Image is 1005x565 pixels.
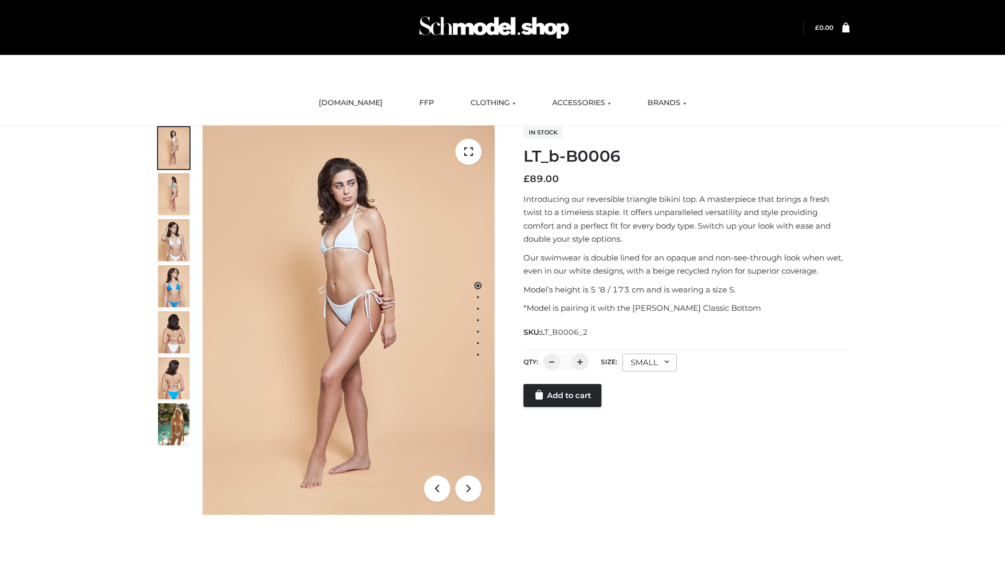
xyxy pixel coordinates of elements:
[815,24,833,31] a: £0.00
[523,147,850,166] h1: LT_b-B0006
[158,265,189,307] img: ArielClassicBikiniTop_CloudNine_AzureSky_OW114ECO_4-scaled.jpg
[463,92,523,115] a: CLOTHING
[523,126,563,139] span: In stock
[523,283,850,297] p: Model’s height is 5 ‘8 / 173 cm and is wearing a size S.
[523,173,559,185] bdi: 89.00
[523,301,850,315] p: *Model is pairing it with the [PERSON_NAME] Classic Bottom
[158,127,189,169] img: ArielClassicBikiniTop_CloudNine_AzureSky_OW114ECO_1-scaled.jpg
[544,92,619,115] a: ACCESSORIES
[158,403,189,445] img: Arieltop_CloudNine_AzureSky2.jpg
[541,327,588,337] span: LT_B0006_2
[601,358,617,366] label: Size:
[523,326,589,338] span: SKU:
[416,7,573,48] img: Schmodel Admin 964
[523,193,850,246] p: Introducing our reversible triangle bikini top. A masterpiece that brings a fresh twist to a time...
[815,24,833,31] bdi: 0.00
[158,219,189,261] img: ArielClassicBikiniTop_CloudNine_AzureSky_OW114ECO_3-scaled.jpg
[640,92,694,115] a: BRANDS
[523,384,601,407] a: Add to cart
[158,357,189,399] img: ArielClassicBikiniTop_CloudNine_AzureSky_OW114ECO_8-scaled.jpg
[158,173,189,215] img: ArielClassicBikiniTop_CloudNine_AzureSky_OW114ECO_2-scaled.jpg
[158,311,189,353] img: ArielClassicBikiniTop_CloudNine_AzureSky_OW114ECO_7-scaled.jpg
[523,251,850,278] p: Our swimwear is double lined for an opaque and non-see-through look when wet, even in our white d...
[311,92,390,115] a: [DOMAIN_NAME]
[523,173,530,185] span: £
[203,126,495,515] img: LT_b-B0006
[411,92,442,115] a: FFP
[622,354,677,371] div: SMALL
[815,24,819,31] span: £
[523,358,538,366] label: QTY:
